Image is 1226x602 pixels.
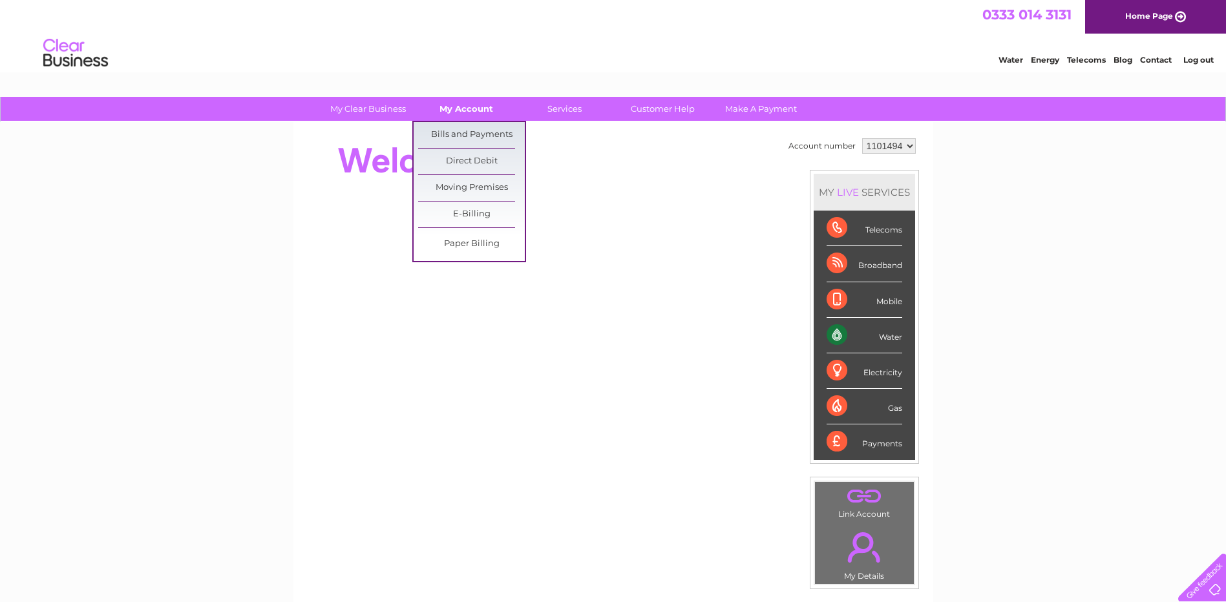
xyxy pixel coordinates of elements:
[827,318,902,353] div: Water
[511,97,618,121] a: Services
[708,97,814,121] a: Make A Payment
[834,186,861,198] div: LIVE
[785,135,859,157] td: Account number
[1031,55,1059,65] a: Energy
[308,7,919,63] div: Clear Business is a trading name of Verastar Limited (registered in [GEOGRAPHIC_DATA] No. 3667643...
[1114,55,1132,65] a: Blog
[818,485,911,508] a: .
[315,97,421,121] a: My Clear Business
[814,174,915,211] div: MY SERVICES
[818,524,911,570] a: .
[827,353,902,389] div: Electricity
[609,97,716,121] a: Customer Help
[418,202,525,227] a: E-Billing
[1140,55,1172,65] a: Contact
[418,175,525,201] a: Moving Premises
[1183,55,1214,65] a: Log out
[827,389,902,424] div: Gas
[827,246,902,282] div: Broadband
[827,282,902,318] div: Mobile
[814,481,914,522] td: Link Account
[827,211,902,246] div: Telecoms
[413,97,520,121] a: My Account
[814,521,914,585] td: My Details
[827,424,902,459] div: Payments
[43,34,109,73] img: logo.png
[418,149,525,174] a: Direct Debit
[1067,55,1106,65] a: Telecoms
[982,6,1072,23] a: 0333 014 3131
[418,122,525,148] a: Bills and Payments
[418,231,525,257] a: Paper Billing
[999,55,1023,65] a: Water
